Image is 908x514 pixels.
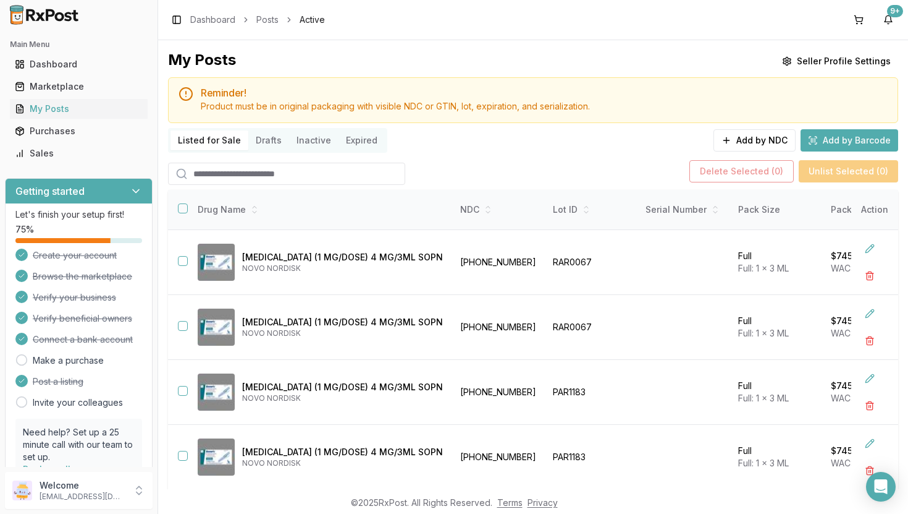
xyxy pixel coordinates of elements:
span: Verify beneficial owners [33,312,132,325]
a: Sales [10,142,148,165]
button: Edit [859,302,881,325]
p: [EMAIL_ADDRESS][DOMAIN_NAME] [40,492,125,502]
div: 9+ [887,5,903,17]
p: NOVO NORDISK [242,393,443,403]
td: [PHONE_NUMBER] [453,360,545,425]
button: Add by Barcode [801,129,898,152]
div: Drug Name [198,203,443,216]
td: Full [731,360,823,425]
a: Dashboard [190,14,235,26]
div: Marketplace [15,80,143,93]
div: Serial Number [645,203,723,216]
img: Ozempic (1 MG/DOSE) 4 MG/3ML SOPN [198,244,235,281]
button: Delete [859,395,881,417]
span: Browse the marketplace [33,270,132,283]
a: Book a call [23,464,70,474]
button: Sales [5,143,153,163]
button: Edit [859,432,881,455]
div: My Posts [168,50,236,72]
td: PAR1183 [545,425,638,490]
a: Make a purchase [33,354,104,367]
span: 75 % [15,223,34,236]
img: Ozempic (1 MG/DOSE) 4 MG/3ML SOPN [198,309,235,346]
p: [MEDICAL_DATA] (1 MG/DOSE) 4 MG/3ML SOPN [242,381,443,393]
img: Ozempic (1 MG/DOSE) 4 MG/3ML SOPN [198,439,235,476]
button: Dashboard [5,54,153,74]
a: Purchases [10,120,148,142]
a: Posts [256,14,279,26]
div: Open Intercom Messenger [866,472,896,502]
button: Inactive [289,131,338,150]
p: Need help? Set up a 25 minute call with our team to set up. [23,426,135,463]
button: Delete [859,265,881,287]
h5: Reminder! [201,88,888,98]
a: Dashboard [10,53,148,75]
span: WAC: $997.58 [831,458,886,468]
a: Invite your colleagues [33,396,123,409]
p: $745.00 [831,380,866,392]
td: Full [731,230,823,295]
p: $745.00 [831,315,866,327]
div: Purchases [15,125,143,137]
button: Edit [859,238,881,260]
button: My Posts [5,99,153,119]
div: Sales [15,147,143,160]
td: [PHONE_NUMBER] [453,425,545,490]
td: Full [731,295,823,360]
div: Dashboard [15,58,143,71]
p: NOVO NORDISK [242,263,443,273]
a: Privacy [528,497,558,508]
div: NDC [460,203,538,216]
h2: Main Menu [10,40,148,49]
span: Verify your business [33,291,116,304]
span: Connect a bank account [33,333,133,346]
p: $745.00 [831,250,866,262]
img: User avatar [12,481,32,500]
p: NOVO NORDISK [242,458,443,468]
p: NOVO NORDISK [242,328,443,338]
td: RAR0067 [545,295,638,360]
button: 9+ [878,10,898,30]
span: Full: 1 x 3 ML [738,263,789,273]
button: Purchases [5,121,153,141]
button: Expired [338,131,385,150]
p: [MEDICAL_DATA] (1 MG/DOSE) 4 MG/3ML SOPN [242,251,443,263]
button: Drafts [248,131,289,150]
div: Product must be in original packaging with visible NDC or GTIN, lot, expiration, and serialization. [201,100,888,113]
span: Full: 1 x 3 ML [738,328,789,338]
img: Ozempic (1 MG/DOSE) 4 MG/3ML SOPN [198,374,235,411]
p: [MEDICAL_DATA] (1 MG/DOSE) 4 MG/3ML SOPN [242,316,443,328]
span: WAC: $997.58 [831,328,886,338]
button: Marketplace [5,77,153,96]
nav: breadcrumb [190,14,325,26]
button: Listed for Sale [170,131,248,150]
span: Full: 1 x 3 ML [738,458,789,468]
button: Seller Profile Settings [775,50,898,72]
a: My Posts [10,98,148,120]
button: Delete [859,330,881,352]
button: Delete [859,460,881,482]
span: Full: 1 x 3 ML [738,393,789,403]
p: Let's finish your setup first! [15,208,142,221]
td: PAR1183 [545,360,638,425]
p: $745.00 [831,445,866,457]
td: RAR0067 [545,230,638,295]
div: My Posts [15,103,143,115]
span: WAC: $997.58 [831,263,886,273]
th: Pack Size [731,190,823,230]
span: Post a listing [33,375,83,388]
h3: Getting started [15,184,85,199]
th: Action [851,190,898,230]
p: [MEDICAL_DATA] (1 MG/DOSE) 4 MG/3ML SOPN [242,446,443,458]
button: Add by NDC [713,129,796,152]
button: Edit [859,367,881,390]
div: Lot ID [553,203,631,216]
td: [PHONE_NUMBER] [453,230,545,295]
span: Create your account [33,249,117,262]
span: WAC: $997.58 [831,393,886,403]
td: [PHONE_NUMBER] [453,295,545,360]
span: Active [300,14,325,26]
td: Full [731,425,823,490]
p: Welcome [40,479,125,492]
a: Marketplace [10,75,148,98]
